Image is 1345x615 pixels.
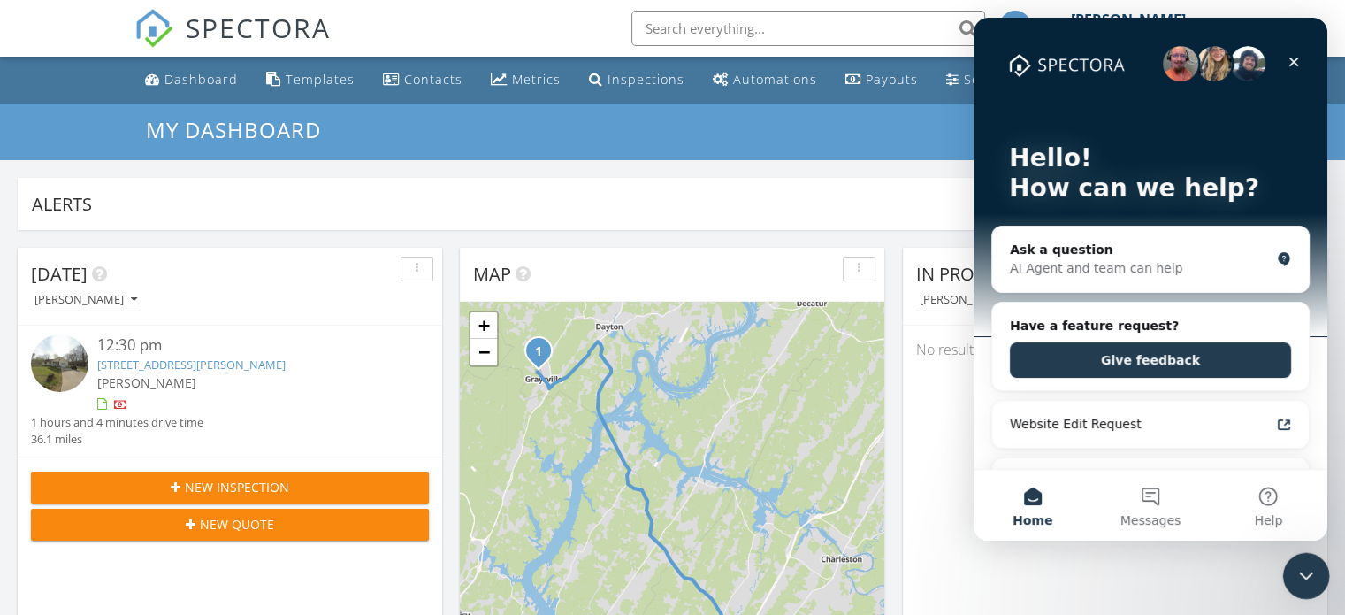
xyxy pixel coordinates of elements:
[31,262,88,286] span: [DATE]
[31,472,429,504] button: New Inspection
[200,515,274,534] span: New Quote
[484,64,568,96] a: Metrics
[186,9,331,46] span: SPECTORA
[31,431,203,448] div: 36.1 miles
[146,115,321,144] span: My Dashboard
[134,9,173,48] img: The Best Home Inspection Software - Spectora
[608,71,684,88] div: Inspections
[539,350,549,361] div: 154 Pope St, Dayton, TN 37321
[733,71,817,88] div: Automations
[286,71,355,88] div: Templates
[97,334,396,357] div: 12:30 pm
[939,64,1024,96] a: Settings
[138,64,245,96] a: Dashboard
[470,312,497,339] a: Zoom in
[473,262,511,286] span: Map
[512,71,561,88] div: Metrics
[838,64,925,96] a: Payouts
[164,71,238,88] div: Dashboard
[470,339,497,365] a: Zoom out
[1071,11,1186,28] div: [PERSON_NAME]
[535,346,542,358] i: 1
[903,326,1327,373] div: No results found
[916,288,1026,312] button: [PERSON_NAME]
[34,294,137,306] div: [PERSON_NAME]
[964,71,1017,88] div: Settings
[916,262,1028,286] span: In Progress
[134,24,331,61] a: SPECTORA
[866,71,918,88] div: Payouts
[97,374,196,391] span: [PERSON_NAME]
[31,334,88,392] img: streetview
[706,64,824,96] a: Automations (Basic)
[631,11,985,46] input: Search everything...
[31,288,141,312] button: [PERSON_NAME]
[31,414,203,431] div: 1 hours and 4 minutes drive time
[974,18,1327,541] iframe: Intercom live chat
[31,509,429,541] button: New Quote
[920,294,1022,306] div: [PERSON_NAME]
[376,64,470,96] a: Contacts
[31,334,429,448] a: 12:30 pm [STREET_ADDRESS][PERSON_NAME] [PERSON_NAME] 1 hours and 4 minutes drive time 36.1 miles
[404,71,462,88] div: Contacts
[259,64,362,96] a: Templates
[582,64,692,96] a: Inspections
[32,192,1288,216] div: Alerts
[97,357,286,373] a: [STREET_ADDRESS][PERSON_NAME]
[185,478,289,496] span: New Inspection
[1283,553,1330,600] iframe: Intercom live chat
